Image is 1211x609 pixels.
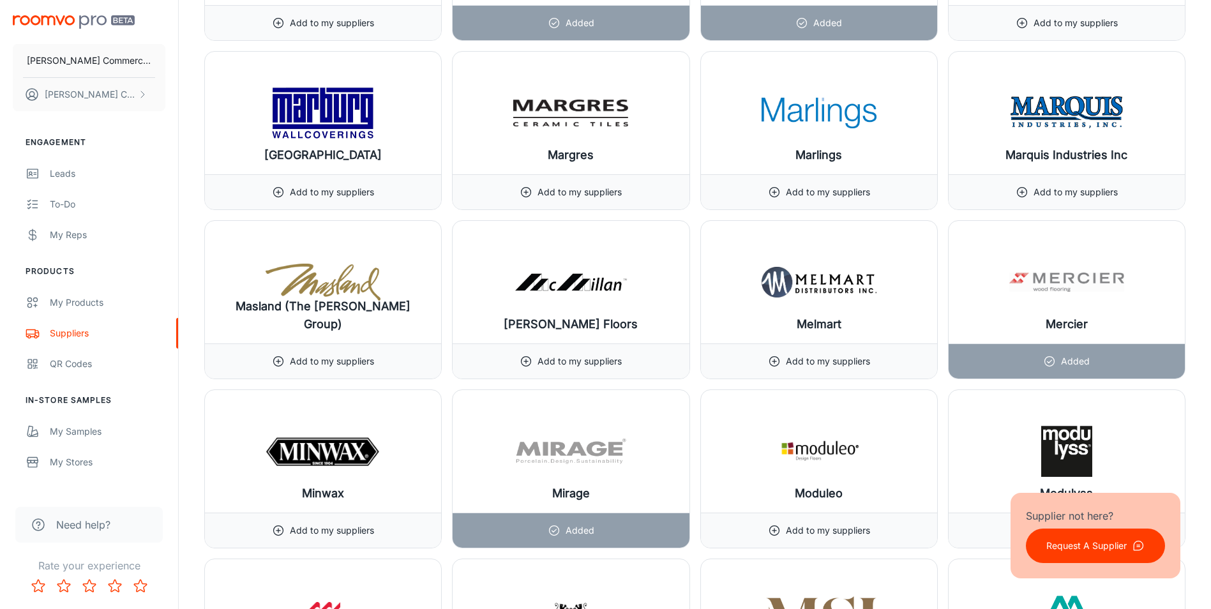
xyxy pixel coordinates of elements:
h6: Masland (The [PERSON_NAME] Group) [215,297,431,333]
button: [PERSON_NAME] Commercial Flooring [13,44,165,77]
p: Add to my suppliers [786,523,870,538]
p: Request A Supplier [1046,539,1127,553]
h6: Melmart [797,315,841,333]
div: Suppliers [50,326,165,340]
img: Minwax [266,426,380,477]
p: [PERSON_NAME] Commercial Flooring [27,54,151,68]
div: My Reps [50,228,165,242]
button: Request A Supplier [1026,529,1165,563]
img: Moduleo [762,426,876,477]
img: Modulyss [1009,426,1124,477]
button: Rate 5 star [128,573,153,599]
p: Add to my suppliers [538,354,622,368]
img: Marlings [762,87,876,139]
img: Margres [513,87,628,139]
div: QR Codes [50,357,165,371]
button: [PERSON_NAME] Cloud [13,78,165,111]
p: Add to my suppliers [290,523,374,538]
h6: [PERSON_NAME] Floors [504,315,638,333]
h6: Margres [548,146,594,164]
h6: [GEOGRAPHIC_DATA] [264,146,382,164]
div: My Stores [50,455,165,469]
h6: Moduleo [795,485,843,502]
h6: Mirage [552,485,590,502]
p: Add to my suppliers [290,185,374,199]
div: To-do [50,197,165,211]
img: Roomvo PRO Beta [13,15,135,29]
img: Mercier [1009,257,1124,308]
h6: Marquis Industries Inc [1005,146,1127,164]
span: Need help? [56,517,110,532]
h6: Marlings [795,146,842,164]
img: Marquis Industries Inc [1009,87,1124,139]
img: Masland (The Dixie Group) [266,257,380,308]
p: Add to my suppliers [786,185,870,199]
div: My Samples [50,425,165,439]
button: Rate 4 star [102,573,128,599]
button: Rate 1 star [26,573,51,599]
button: Rate 2 star [51,573,77,599]
div: My Products [50,296,165,310]
img: Marburg [266,87,380,139]
p: Add to my suppliers [1034,185,1118,199]
p: Add to my suppliers [290,354,374,368]
div: Leads [50,167,165,181]
h6: Modulyss [1040,485,1093,502]
img: Melmart [762,257,876,308]
p: Add to my suppliers [1034,16,1118,30]
p: Add to my suppliers [786,354,870,368]
img: McMillan Floors [513,257,628,308]
p: Added [1061,354,1090,368]
h6: Mercier [1046,315,1088,333]
p: Add to my suppliers [538,185,622,199]
p: Added [813,16,842,30]
p: Added [566,16,594,30]
p: Add to my suppliers [290,16,374,30]
p: Supplier not here? [1026,508,1165,523]
p: [PERSON_NAME] Cloud [45,87,135,101]
p: Added [566,523,594,538]
button: Rate 3 star [77,573,102,599]
img: Mirage [513,426,628,477]
h6: Minwax [302,485,344,502]
p: Rate your experience [10,558,168,573]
